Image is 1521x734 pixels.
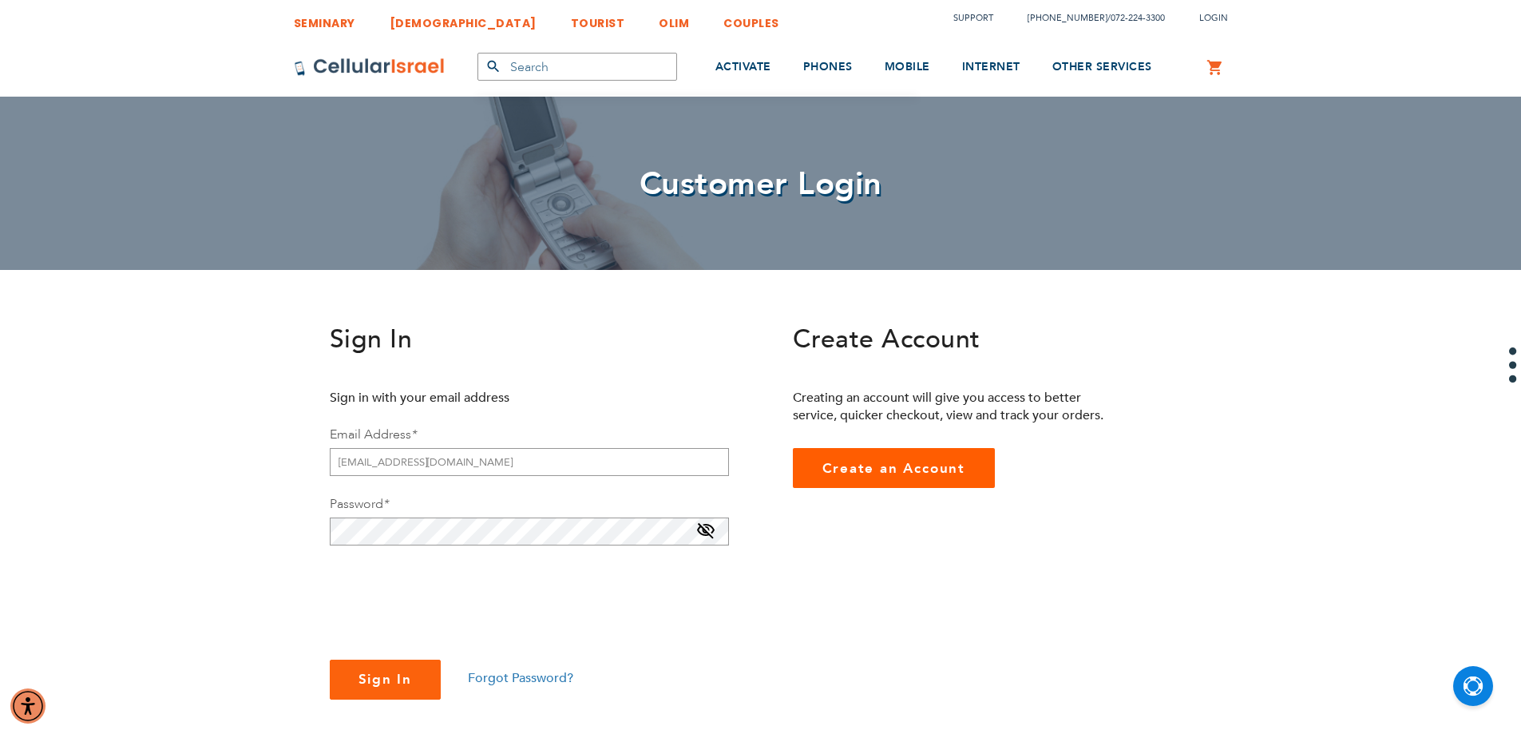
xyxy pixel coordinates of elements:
[1199,12,1228,24] span: Login
[962,59,1020,74] span: INTERNET
[1052,38,1152,97] a: OTHER SERVICES
[330,660,442,700] button: Sign In
[885,38,930,97] a: MOBILE
[330,389,653,407] p: Sign in with your email address
[793,448,996,488] a: Create an Account
[953,12,993,24] a: Support
[1012,6,1165,30] li: /
[715,59,771,74] span: ACTIVATE
[962,38,1020,97] a: INTERNET
[640,162,882,206] span: Customer Login
[330,565,572,627] iframe: reCAPTCHA
[10,688,46,724] div: Accessibility Menu
[1052,59,1152,74] span: OTHER SERVICES
[330,426,417,443] label: Email Address
[659,4,689,34] a: OLIM
[822,459,966,478] span: Create an Account
[330,322,413,357] span: Sign In
[330,448,729,476] input: Email
[390,4,537,34] a: [DEMOGRAPHIC_DATA]
[1028,12,1107,24] a: [PHONE_NUMBER]
[571,4,625,34] a: TOURIST
[294,58,446,77] img: Cellular Israel Logo
[803,38,853,97] a: PHONES
[1111,12,1165,24] a: 072-224-3300
[793,389,1116,424] p: Creating an account will give you access to better service, quicker checkout, view and track your...
[885,59,930,74] span: MOBILE
[793,322,980,357] span: Create Account
[477,53,677,81] input: Search
[330,495,389,513] label: Password
[723,4,779,34] a: COUPLES
[803,59,853,74] span: PHONES
[715,38,771,97] a: ACTIVATE
[468,669,573,687] a: Forgot Password?
[294,4,355,34] a: SEMINARY
[358,670,413,688] span: Sign In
